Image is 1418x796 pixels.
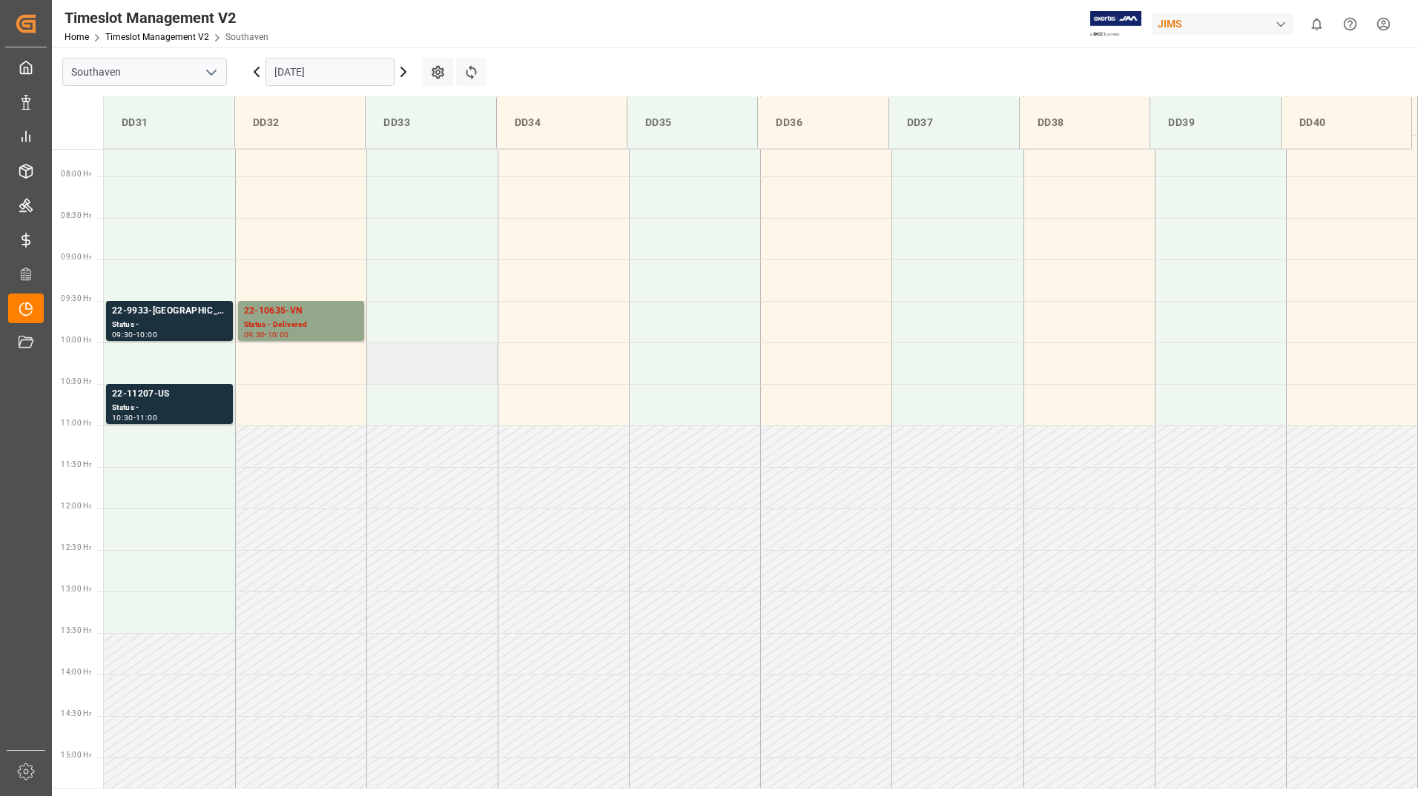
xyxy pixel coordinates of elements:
[266,58,395,86] input: DD.MM.YYYY
[770,109,876,136] div: DD36
[112,414,133,421] div: 10:30
[112,304,227,319] div: 22-9933-[GEOGRAPHIC_DATA]
[61,336,91,344] span: 10:00 Hr
[61,377,91,385] span: 10:30 Hr
[61,751,91,759] span: 15:00 Hr
[199,61,222,84] button: open menu
[1333,7,1367,41] button: Help Center
[1300,7,1333,41] button: show 0 new notifications
[268,331,289,338] div: 10:00
[133,331,136,338] div: -
[1152,10,1300,38] button: JIMS
[136,414,157,421] div: 11:00
[61,585,91,593] span: 13:00 Hr
[61,294,91,302] span: 09:30 Hr
[112,402,227,414] div: Status -
[1293,109,1399,136] div: DD40
[901,109,1007,136] div: DD37
[61,460,91,468] span: 11:30 Hr
[61,419,91,427] span: 11:00 Hr
[639,109,745,136] div: DD35
[61,170,91,178] span: 08:00 Hr
[61,211,91,219] span: 08:30 Hr
[1090,11,1141,37] img: Exertis%20JAM%20-%20Email%20Logo.jpg_1722504956.jpg
[112,387,227,402] div: 22-11207-US
[105,32,209,42] a: Timeslot Management V2
[65,7,268,29] div: Timeslot Management V2
[61,668,91,676] span: 14:00 Hr
[247,109,353,136] div: DD32
[1032,109,1138,136] div: DD38
[61,543,91,551] span: 12:30 Hr
[62,58,227,86] input: Type to search/select
[1162,109,1268,136] div: DD39
[61,502,91,510] span: 12:00 Hr
[509,109,615,136] div: DD34
[61,253,91,261] span: 09:00 Hr
[65,32,89,42] a: Home
[244,319,358,331] div: Status - Delivered
[1152,13,1294,35] div: JIMS
[112,331,133,338] div: 09:30
[61,626,91,634] span: 13:30 Hr
[377,109,484,136] div: DD33
[244,331,266,338] div: 09:30
[244,304,358,319] div: 22-10635-VN
[61,709,91,717] span: 14:30 Hr
[136,331,157,338] div: 10:00
[116,109,222,136] div: DD31
[265,331,267,338] div: -
[133,414,136,421] div: -
[112,319,227,331] div: Status -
